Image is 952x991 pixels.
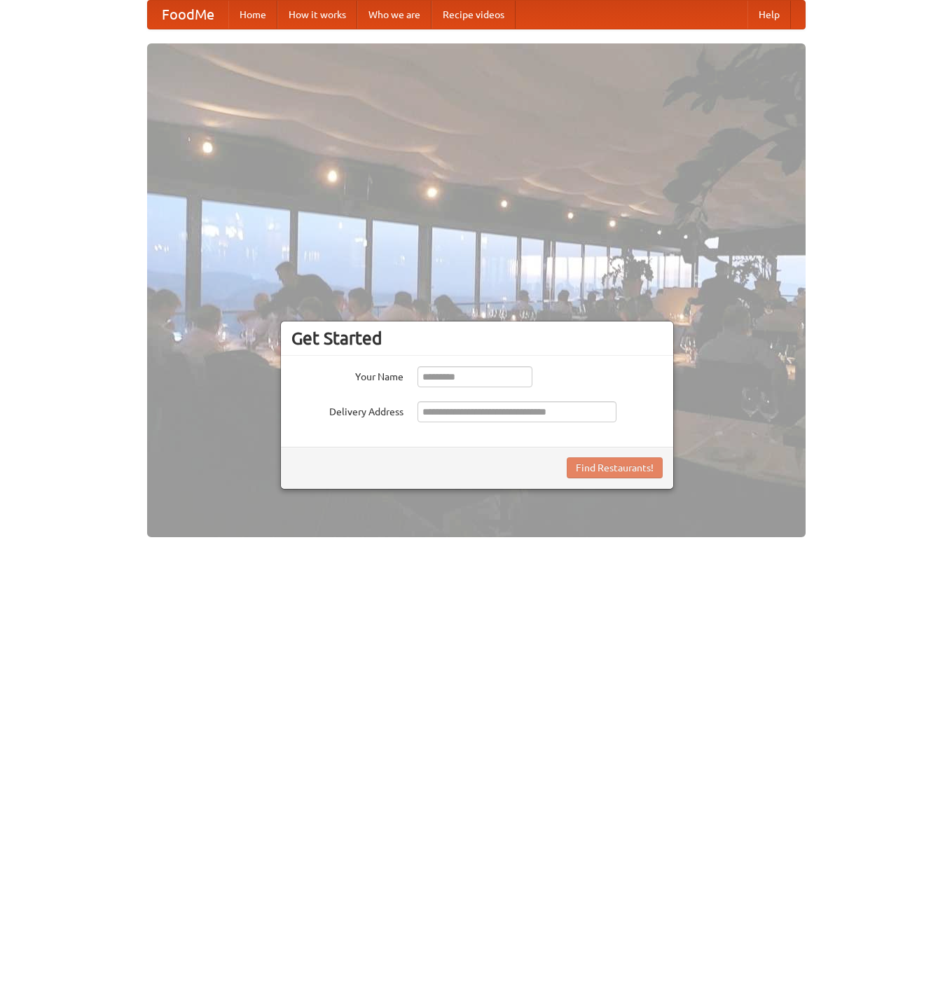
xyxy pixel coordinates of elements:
[357,1,432,29] a: Who we are
[148,1,228,29] a: FoodMe
[277,1,357,29] a: How it works
[291,401,403,419] label: Delivery Address
[432,1,516,29] a: Recipe videos
[747,1,791,29] a: Help
[228,1,277,29] a: Home
[291,328,663,349] h3: Get Started
[567,457,663,478] button: Find Restaurants!
[291,366,403,384] label: Your Name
